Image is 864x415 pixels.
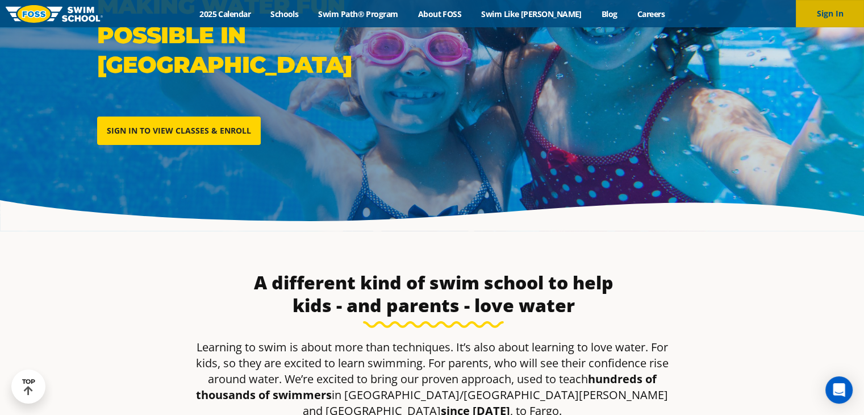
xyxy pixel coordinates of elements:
[308,9,408,19] a: Swim Path® Program
[6,5,103,23] img: FOSS Swim School Logo
[471,9,592,19] a: Swim Like [PERSON_NAME]
[825,376,853,404] div: Open Intercom Messenger
[235,271,632,317] h3: A different kind of swim school to help kids - and parents - love water
[627,9,674,19] a: Careers
[408,9,471,19] a: About FOSS
[591,9,627,19] a: Blog
[190,9,261,19] a: 2025 Calendar
[261,9,308,19] a: Schools
[97,117,261,145] a: SIGN IN TO VIEW CLASSES & ENROLL
[22,378,35,396] div: TOP
[196,371,657,402] strong: hundreds of thousands of swimmers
